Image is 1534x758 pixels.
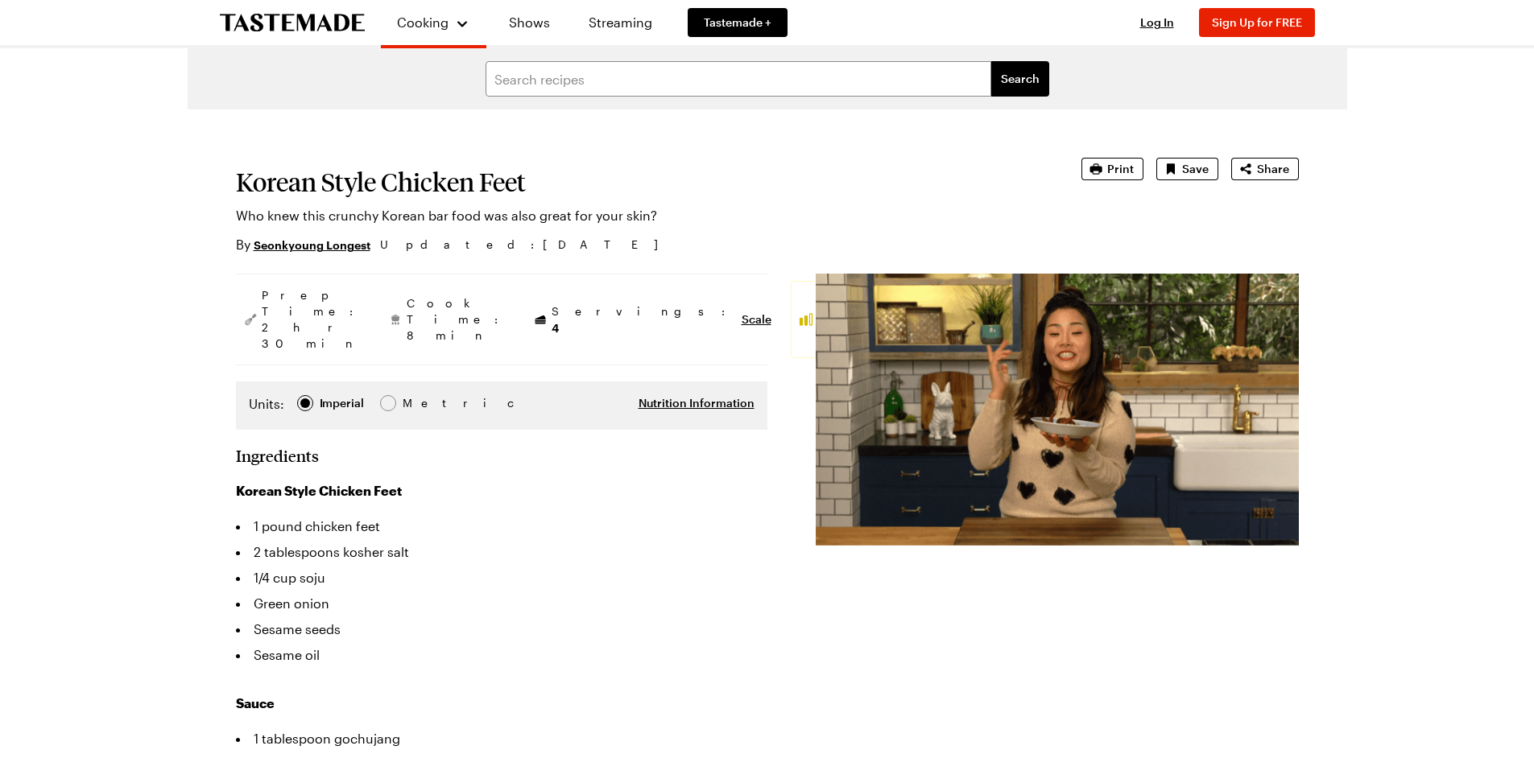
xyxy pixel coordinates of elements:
span: Servings: [552,303,734,336]
li: 1 pound chicken feet [236,513,767,539]
button: Nutrition Information [639,395,755,411]
li: Green onion [236,591,767,616]
li: 1 tablespoon gochujang [236,726,767,752]
li: 2 tablespoons kosher salt [236,539,767,565]
button: Log In [1125,14,1189,31]
span: Search [1001,71,1040,87]
button: filters [991,61,1049,97]
div: Imperial [320,394,364,412]
label: Units: [249,394,284,414]
button: Print [1081,158,1143,180]
div: Metric [403,394,436,412]
p: Who knew this crunchy Korean bar food was also great for your skin? [236,206,1036,225]
h1: Korean Style Chicken Feet [236,167,1036,196]
button: Save recipe [1156,158,1218,180]
span: Prep Time: 2 hr 30 min [262,287,362,352]
a: Tastemade + [688,8,788,37]
span: Imperial [320,394,366,412]
span: 4 [552,319,559,335]
h2: Ingredients [236,446,319,465]
h3: Korean Style Chicken Feet [236,481,767,501]
input: Search recipes [486,61,991,97]
h3: Sauce [236,694,767,713]
span: Print [1107,161,1134,177]
button: Share [1231,158,1299,180]
button: Sign Up for FREE [1199,8,1315,37]
span: Tastemade + [704,14,771,31]
span: Log In [1140,15,1174,29]
li: Sesame oil [236,642,767,668]
div: Imperial Metric [249,394,436,417]
li: 1/4 cup soju [236,565,767,591]
a: seonkyoung longest [254,236,370,253]
li: Sesame seeds [236,616,767,642]
span: Share [1257,161,1289,177]
span: Cook Time: 8 min [407,295,507,344]
span: Cooking [397,14,449,30]
button: Scale [742,311,771,328]
span: Updated : [DATE] [380,236,674,253]
span: Sign Up for FREE [1212,15,1302,29]
button: Cooking [397,6,470,39]
p: By [236,235,370,254]
span: Save [1182,161,1209,177]
span: Metric [403,394,438,412]
a: To Tastemade Home Page [220,14,365,32]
